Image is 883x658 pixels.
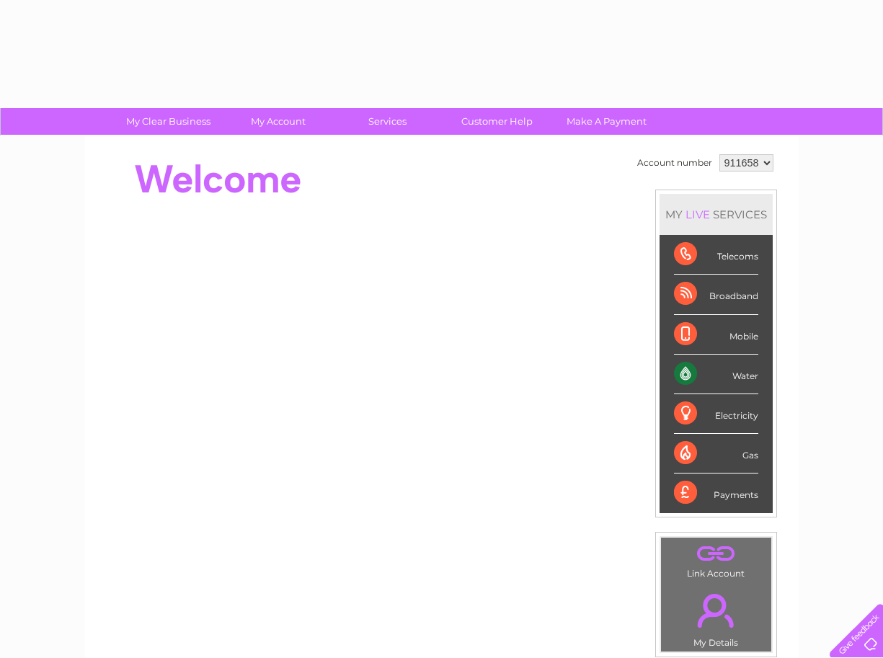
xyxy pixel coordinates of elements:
[674,355,758,394] div: Water
[660,537,772,582] td: Link Account
[674,394,758,434] div: Electricity
[674,474,758,512] div: Payments
[438,108,556,135] a: Customer Help
[660,582,772,652] td: My Details
[665,585,768,636] a: .
[683,208,713,221] div: LIVE
[660,194,773,235] div: MY SERVICES
[665,541,768,566] a: .
[109,108,228,135] a: My Clear Business
[634,151,716,175] td: Account number
[328,108,447,135] a: Services
[547,108,666,135] a: Make A Payment
[218,108,337,135] a: My Account
[674,275,758,314] div: Broadband
[674,434,758,474] div: Gas
[674,235,758,275] div: Telecoms
[674,315,758,355] div: Mobile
